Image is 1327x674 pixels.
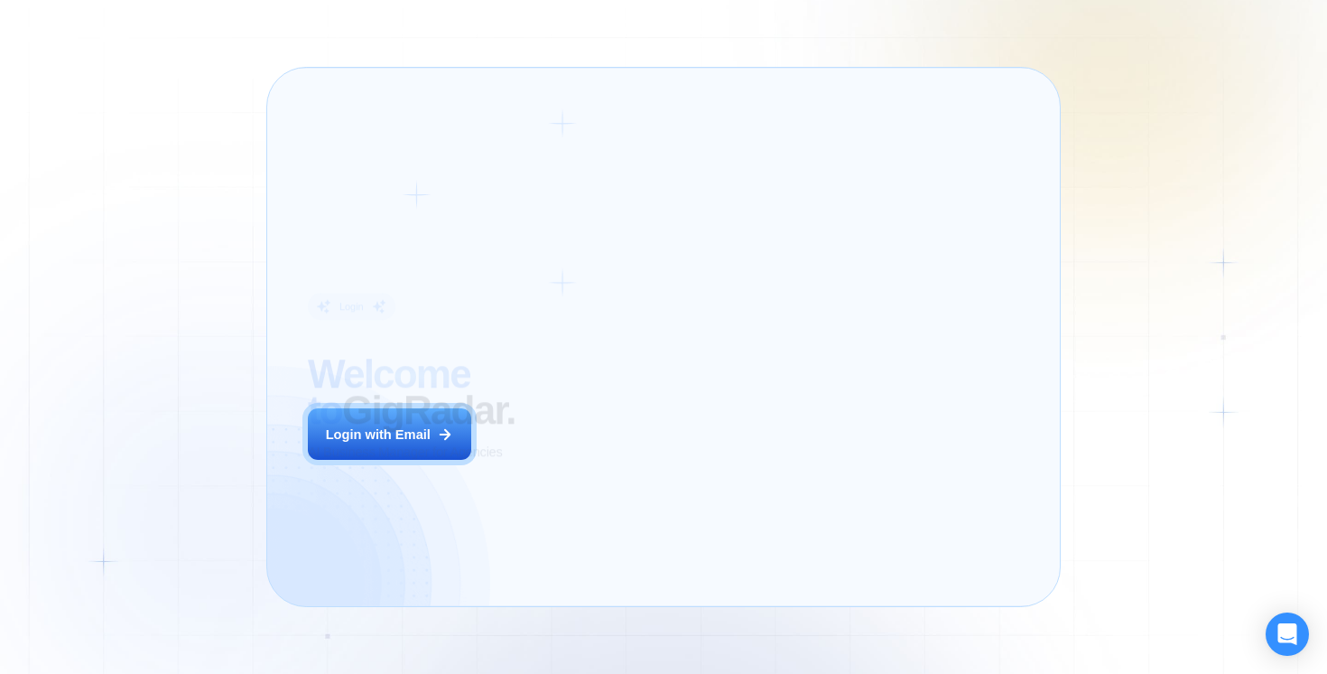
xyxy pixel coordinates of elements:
[326,426,431,444] div: Login with Email
[339,300,363,314] div: Login
[308,443,503,461] p: AI Business Manager for Agencies
[308,408,472,460] button: Login with Email
[308,357,608,430] h2: ‍ GigRadar.
[308,352,470,433] span: Welcome to
[1266,613,1309,656] div: Open Intercom Messenger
